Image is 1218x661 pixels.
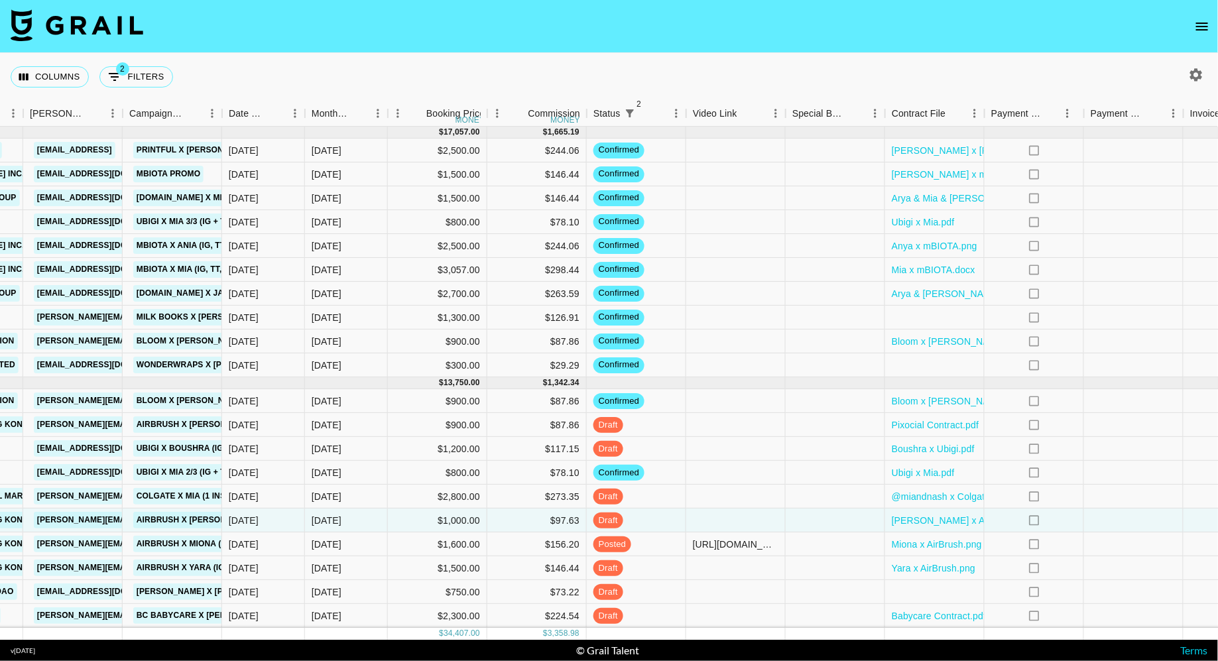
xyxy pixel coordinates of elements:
[487,604,587,628] div: $224.54
[543,628,548,639] div: $
[229,192,259,205] div: 18/08/2025
[388,532,487,556] div: $1,600.00
[737,104,756,123] button: Sort
[103,103,123,123] button: Menu
[368,103,388,123] button: Menu
[123,101,222,127] div: Campaign (Type)
[312,585,341,599] div: Aug '25
[593,239,644,252] span: confirmed
[84,104,103,123] button: Sort
[388,509,487,532] div: $1,000.00
[487,210,587,234] div: $78.10
[456,116,485,124] div: money
[945,104,964,123] button: Sort
[133,488,530,505] a: Colgate x Mia (1 Instagram Reel, 4 images, 4 months usage right and 45 days access)
[892,514,1034,527] a: [PERSON_NAME] x AirBrush.png
[487,234,587,258] div: $244.06
[34,464,182,481] a: [EMAIL_ADDRESS][DOMAIN_NAME]
[885,101,985,127] div: Contract File
[133,333,292,349] a: Bloom x [PERSON_NAME] (IG, TT) 2/2
[312,394,341,408] div: Aug '25
[312,562,341,575] div: Aug '25
[439,127,444,138] div: $
[133,190,278,206] a: [DOMAIN_NAME] x Mia (1 IG Reel)
[593,263,644,276] span: confirmed
[229,585,259,599] div: 18/08/2025
[222,101,305,127] div: Date Created
[34,512,318,528] a: [PERSON_NAME][EMAIL_ADDRESS][PERSON_NAME][DOMAIN_NAME]
[11,66,89,88] button: Select columns
[487,258,587,282] div: $298.44
[388,485,487,509] div: $2,800.00
[133,464,282,481] a: Ubigi x Mia 2/3 (IG + TT, 3 Stories)
[133,237,277,254] a: mBIOTA x Ania (IG, TT, 2 Stories)
[487,509,587,532] div: $97.63
[509,104,528,123] button: Sort
[593,586,623,599] span: draft
[229,418,259,432] div: 15/07/2025
[133,440,295,457] a: Ubigi x Boushra (IG + TT, 3 Stories)
[34,536,318,552] a: [PERSON_NAME][EMAIL_ADDRESS][PERSON_NAME][DOMAIN_NAME]
[444,628,480,639] div: 34,407.00
[593,359,644,371] span: confirmed
[312,442,341,455] div: Aug '25
[991,101,1043,127] div: Payment Sent
[487,162,587,186] div: $146.44
[388,604,487,628] div: $2,300.00
[312,359,341,372] div: Sep '25
[34,488,318,505] a: [PERSON_NAME][EMAIL_ADDRESS][PERSON_NAME][DOMAIN_NAME]
[487,306,587,330] div: $126.91
[593,610,623,623] span: draft
[312,335,341,348] div: Sep '25
[312,287,341,300] div: Sep '25
[487,485,587,509] div: $273.35
[426,101,485,127] div: Booking Price
[388,306,487,330] div: $1,300.00
[543,377,548,389] div: $
[786,101,885,127] div: Special Booking Type
[593,335,644,347] span: confirmed
[487,580,587,604] div: $73.22
[34,416,318,433] a: [PERSON_NAME][EMAIL_ADDRESS][PERSON_NAME][DOMAIN_NAME]
[133,416,261,433] a: AirBrush x [PERSON_NAME]
[593,514,623,527] span: draft
[593,443,623,455] span: draft
[633,97,646,111] span: 2
[305,101,388,127] div: Month Due
[34,285,182,302] a: [EMAIL_ADDRESS][DOMAIN_NAME]
[487,186,587,210] div: $146.44
[593,311,644,324] span: confirmed
[312,239,341,253] div: Sep '25
[892,144,1073,157] a: [PERSON_NAME] x [PERSON_NAME].pdf
[11,9,143,41] img: Grail Talent
[965,103,985,123] button: Menu
[388,210,487,234] div: $800.00
[229,466,259,479] div: 11/08/2025
[229,101,267,127] div: Date Created
[34,261,182,278] a: [EMAIL_ADDRESS][DOMAIN_NAME]
[34,333,250,349] a: [PERSON_NAME][EMAIL_ADDRESS][DOMAIN_NAME]
[388,282,487,306] div: $2,700.00
[487,330,587,353] div: $87.86
[34,583,182,600] a: [EMAIL_ADDRESS][DOMAIN_NAME]
[11,646,35,655] div: v [DATE]
[133,213,282,230] a: Ubigi x Mia 3/3 (IG + TT, 3 Stories)
[388,162,487,186] div: $1,500.00
[892,466,955,479] a: Ubigi x Mia.pdf
[34,190,182,206] a: [EMAIL_ADDRESS][DOMAIN_NAME]
[621,104,639,123] div: 2 active filters
[133,512,277,528] a: AirBrush x [PERSON_NAME] (IG)
[792,101,847,127] div: Special Booking Type
[892,418,979,432] a: Pixocial Contract.pdf
[133,607,363,624] a: Bc Babycare x [PERSON_NAME] (IG, Story, IG Post)
[892,490,1006,503] a: @miandnash x Colgate.pdf
[312,101,349,127] div: Month Due
[229,311,259,324] div: 11/07/2025
[133,357,315,373] a: WonderWraps x [PERSON_NAME] (TT, IG)
[312,215,341,229] div: Sep '25
[1180,644,1207,656] a: Terms
[229,335,259,348] div: 18/08/2025
[312,168,341,181] div: Sep '25
[587,101,686,127] div: Status
[133,166,204,182] a: Mbiota Promo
